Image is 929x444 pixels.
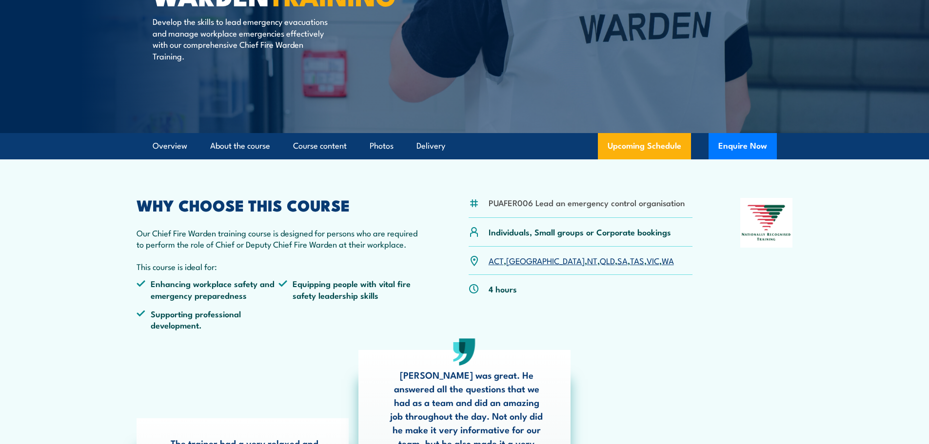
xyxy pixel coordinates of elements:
p: Individuals, Small groups or Corporate bookings [489,226,671,237]
p: Develop the skills to lead emergency evacuations and manage workplace emergencies effectively wit... [153,16,331,61]
p: Our Chief Fire Warden training course is designed for persons who are required to perform the rol... [137,227,421,250]
p: This course is ideal for: [137,261,421,272]
a: NT [587,254,597,266]
a: SA [617,254,628,266]
li: PUAFER006 Lead an emergency control organisation [489,197,685,208]
li: Enhancing workplace safety and emergency preparedness [137,278,279,301]
p: 4 hours [489,283,517,294]
a: Upcoming Schedule [598,133,691,159]
img: Nationally Recognised Training logo. [740,198,793,248]
a: TAS [630,254,644,266]
h2: WHY CHOOSE THIS COURSE [137,198,421,212]
a: Course content [293,133,347,159]
a: ACT [489,254,504,266]
li: Supporting professional development. [137,308,279,331]
a: QLD [600,254,615,266]
a: WA [662,254,674,266]
a: Overview [153,133,187,159]
a: Photos [370,133,394,159]
li: Equipping people with vital fire safety leadership skills [278,278,421,301]
button: Enquire Now [709,133,777,159]
a: About the course [210,133,270,159]
a: VIC [647,254,659,266]
a: [GEOGRAPHIC_DATA] [506,254,585,266]
a: Delivery [416,133,445,159]
p: , , , , , , , [489,255,674,266]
